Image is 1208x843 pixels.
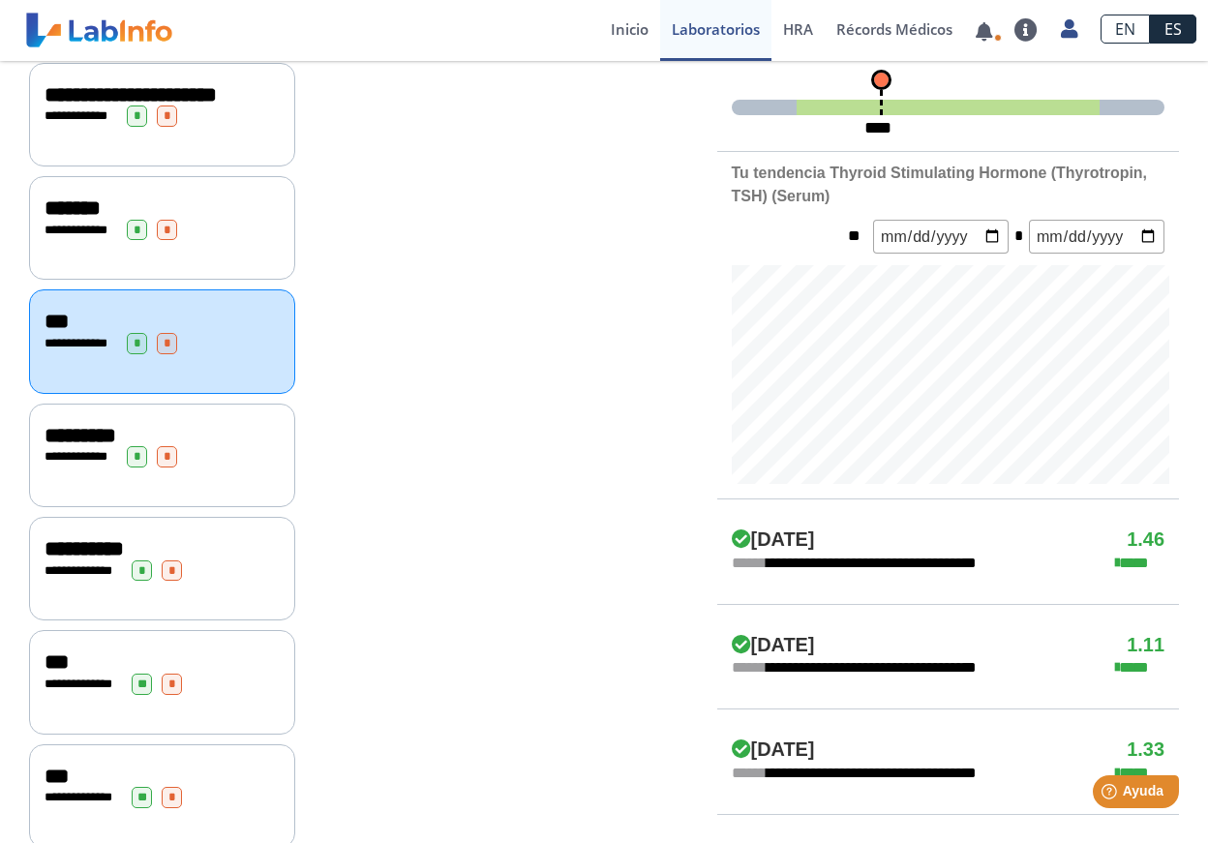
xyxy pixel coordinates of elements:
[1127,528,1164,552] h4: 1.46
[1127,634,1164,657] h4: 1.11
[1127,738,1164,762] h4: 1.33
[732,738,815,762] h4: [DATE]
[873,220,1009,254] input: mm/dd/yyyy
[1029,220,1164,254] input: mm/dd/yyyy
[732,528,815,552] h4: [DATE]
[1150,15,1196,44] a: ES
[1036,768,1187,822] iframe: Help widget launcher
[732,634,815,657] h4: [DATE]
[732,165,1148,204] b: Tu tendencia Thyroid Stimulating Hormone (Thyrotropin, TSH) (Serum)
[1101,15,1150,44] a: EN
[783,19,813,39] span: HRA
